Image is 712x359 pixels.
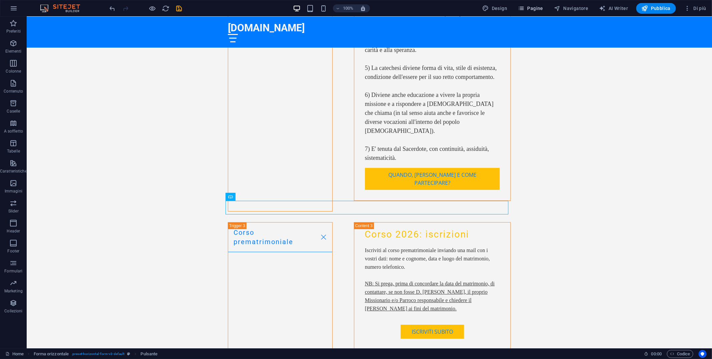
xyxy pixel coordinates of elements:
p: Caselle [7,109,20,114]
button: Codice [667,350,693,358]
div: Design (Ctrl+Alt+Y) [480,3,510,14]
span: AI Writer [599,5,628,12]
button: Navigatore [551,3,591,14]
h6: Tempo sessione [644,350,662,358]
i: Ricarica la pagina [162,5,170,12]
i: Annulla: Cambia il pulsante (Ctrl+Z) [109,5,116,12]
button: Clicca qui per lasciare la modalità di anteprima e continuare la modifica [148,4,156,12]
img: Editor Logo [38,4,88,12]
p: Colonne [6,69,21,74]
p: Formulari [4,268,22,274]
button: Pubblica [636,3,676,14]
button: Usercentrics [699,350,707,358]
button: reload [162,4,170,12]
button: Di più [681,3,709,14]
button: undo [108,4,116,12]
nav: breadcrumb [34,350,158,358]
span: Pagine [518,5,543,12]
i: Quando ridimensioni, regola automaticamente il livello di zoom in modo che corrisponda al disposi... [360,5,366,11]
h6: 100% [343,4,354,12]
p: Tabelle [7,149,20,154]
p: Marketing [4,288,23,294]
button: Pagine [515,3,546,14]
span: Design [482,5,507,12]
span: Codice [670,350,690,358]
span: Pubblica [642,5,671,12]
span: Di più [684,5,706,12]
span: Fai clic per selezionare. Doppio clic per modificare [141,350,158,358]
p: Collezioni [4,308,22,314]
span: Navigatore [554,5,588,12]
button: save [175,4,183,12]
p: Slider [8,208,19,214]
p: Elementi [5,49,21,54]
button: 100% [333,4,357,12]
p: A soffietto [4,129,23,134]
span: . preset-horizontal-form-v3-default [71,350,124,358]
a: Fai clic per annullare la selezione. Doppio clic per aprire le pagine [5,350,24,358]
p: Preferiti [6,29,21,34]
p: Footer [8,248,20,254]
span: 00 00 [651,350,662,358]
p: Header [7,228,20,234]
i: Questo elemento è un preset personalizzabile [127,352,130,356]
p: Contenuto [4,89,23,94]
button: AI Writer [597,3,631,14]
span: : [656,351,657,356]
i: Salva (Ctrl+S) [175,5,183,12]
button: Design [480,3,510,14]
p: Immagini [5,188,22,194]
span: Fai clic per selezionare. Doppio clic per modificare [34,350,69,358]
